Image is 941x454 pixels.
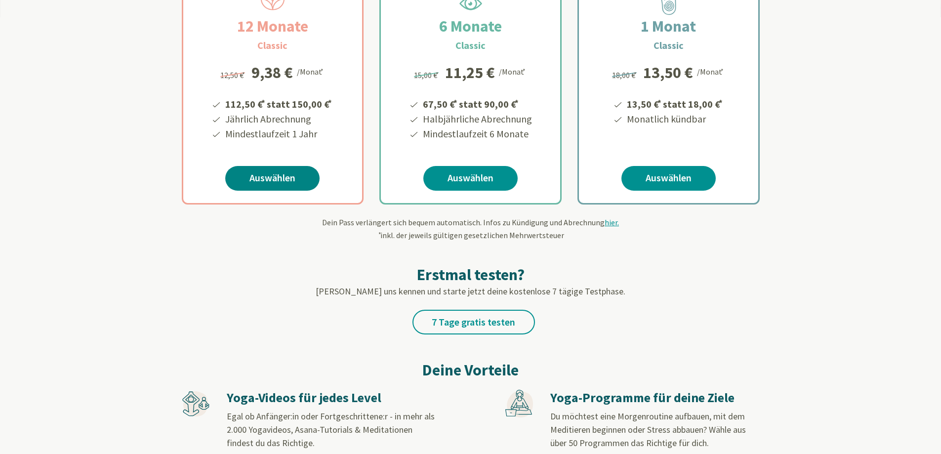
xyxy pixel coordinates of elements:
h2: 12 Monate [213,14,332,38]
span: 15,00 € [414,70,440,80]
li: Monatlich kündbar [625,112,724,126]
li: 112,50 € statt 150,00 € [224,95,333,112]
span: 12,50 € [220,70,246,80]
div: 11,25 € [445,65,495,81]
a: Auswählen [225,166,320,191]
span: Du möchtest eine Morgenroutine aufbauen, mit dem Meditieren beginnen oder Stress abbauen? Wähle a... [550,411,746,449]
h2: Erstmal testen? [182,265,760,285]
h2: 1 Monat [617,14,720,38]
li: Mindestlaufzeit 1 Jahr [224,126,333,141]
span: inkl. der jeweils gültigen gesetzlichen Mehrwertsteuer [377,230,564,240]
div: /Monat [499,65,527,78]
li: Mindestlaufzeit 6 Monate [421,126,532,141]
h3: Yoga-Videos für jedes Level [227,390,435,406]
h3: Classic [455,38,486,53]
div: 13,50 € [643,65,693,81]
h3: Yoga-Programme für deine Ziele [550,390,759,406]
h3: Classic [654,38,684,53]
a: Auswählen [621,166,716,191]
a: Auswählen [423,166,518,191]
p: [PERSON_NAME] uns kennen und starte jetzt deine kostenlose 7 tägige Testphase. [182,285,760,298]
h2: 6 Monate [415,14,526,38]
span: hier. [605,217,619,227]
div: 9,38 € [251,65,293,81]
li: 67,50 € statt 90,00 € [421,95,532,112]
span: 18,00 € [612,70,638,80]
span: Egal ob Anfänger:in oder Fortgeschrittene:r - in mehr als 2.000 Yogavideos, Asana-Tutorials & Med... [227,411,435,449]
li: Halbjährliche Abrechnung [421,112,532,126]
div: /Monat [297,65,325,78]
a: 7 Tage gratis testen [412,310,535,334]
li: Jährlich Abrechnung [224,112,333,126]
li: 13,50 € statt 18,00 € [625,95,724,112]
h2: Deine Vorteile [182,358,760,382]
h3: Classic [257,38,287,53]
div: /Monat [697,65,725,78]
div: Dein Pass verlängert sich bequem automatisch. Infos zu Kündigung und Abrechnung [182,216,760,241]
